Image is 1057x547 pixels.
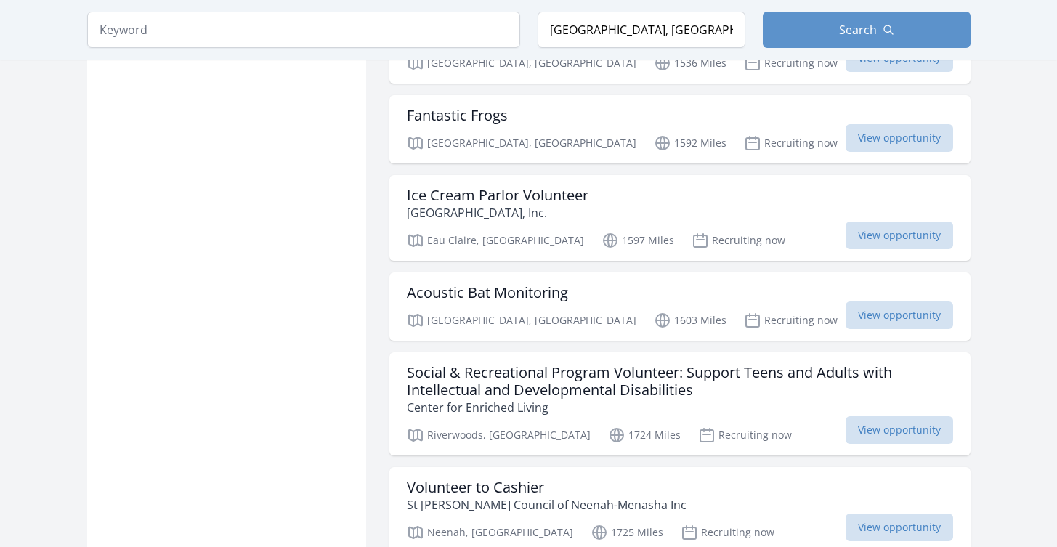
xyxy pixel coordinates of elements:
[407,364,953,399] h3: Social & Recreational Program Volunteer: Support Teens and Adults with Intellectual and Developme...
[407,524,573,541] p: Neenah, [GEOGRAPHIC_DATA]
[608,426,681,444] p: 1724 Miles
[407,134,636,152] p: [GEOGRAPHIC_DATA], [GEOGRAPHIC_DATA]
[839,21,877,39] span: Search
[602,232,674,249] p: 1597 Miles
[846,124,953,152] span: View opportunity
[654,312,726,329] p: 1603 Miles
[407,496,687,514] p: St [PERSON_NAME] Council of Neenah-Menasha Inc
[846,222,953,249] span: View opportunity
[389,352,971,455] a: Social & Recreational Program Volunteer: Support Teens and Adults with Intellectual and Developme...
[846,416,953,444] span: View opportunity
[389,272,971,341] a: Acoustic Bat Monitoring [GEOGRAPHIC_DATA], [GEOGRAPHIC_DATA] 1603 Miles Recruiting now View oppor...
[744,54,838,72] p: Recruiting now
[407,312,636,329] p: [GEOGRAPHIC_DATA], [GEOGRAPHIC_DATA]
[407,187,588,204] h3: Ice Cream Parlor Volunteer
[744,134,838,152] p: Recruiting now
[407,204,588,222] p: [GEOGRAPHIC_DATA], Inc.
[407,232,584,249] p: Eau Claire, [GEOGRAPHIC_DATA]
[407,399,953,416] p: Center for Enriched Living
[407,284,568,301] h3: Acoustic Bat Monitoring
[87,12,520,48] input: Keyword
[389,175,971,261] a: Ice Cream Parlor Volunteer [GEOGRAPHIC_DATA], Inc. Eau Claire, [GEOGRAPHIC_DATA] 1597 Miles Recru...
[763,12,971,48] button: Search
[681,524,774,541] p: Recruiting now
[846,301,953,329] span: View opportunity
[389,95,971,163] a: Fantastic Frogs [GEOGRAPHIC_DATA], [GEOGRAPHIC_DATA] 1592 Miles Recruiting now View opportunity
[692,232,785,249] p: Recruiting now
[654,54,726,72] p: 1536 Miles
[538,12,745,48] input: Location
[591,524,663,541] p: 1725 Miles
[407,426,591,444] p: Riverwoods, [GEOGRAPHIC_DATA]
[407,479,687,496] h3: Volunteer to Cashier
[698,426,792,444] p: Recruiting now
[654,134,726,152] p: 1592 Miles
[744,312,838,329] p: Recruiting now
[846,514,953,541] span: View opportunity
[407,107,508,124] h3: Fantastic Frogs
[407,54,636,72] p: [GEOGRAPHIC_DATA], [GEOGRAPHIC_DATA]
